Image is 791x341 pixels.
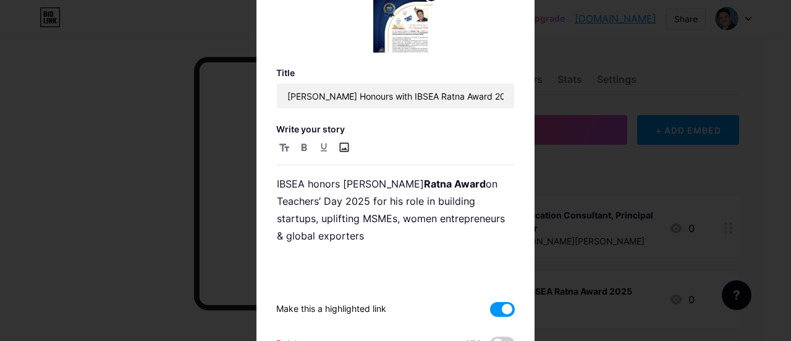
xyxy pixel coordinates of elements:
input: Title [277,84,514,108]
h3: Write your story [276,124,515,134]
h3: Title [276,67,515,78]
strong: Ratna Award [424,178,486,190]
div: Make this a highlighted link [276,302,386,317]
p: IBSEA honors [PERSON_NAME] on Teachers’ Day 2025 for his role in building startups, uplifting MSM... [277,175,514,244]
